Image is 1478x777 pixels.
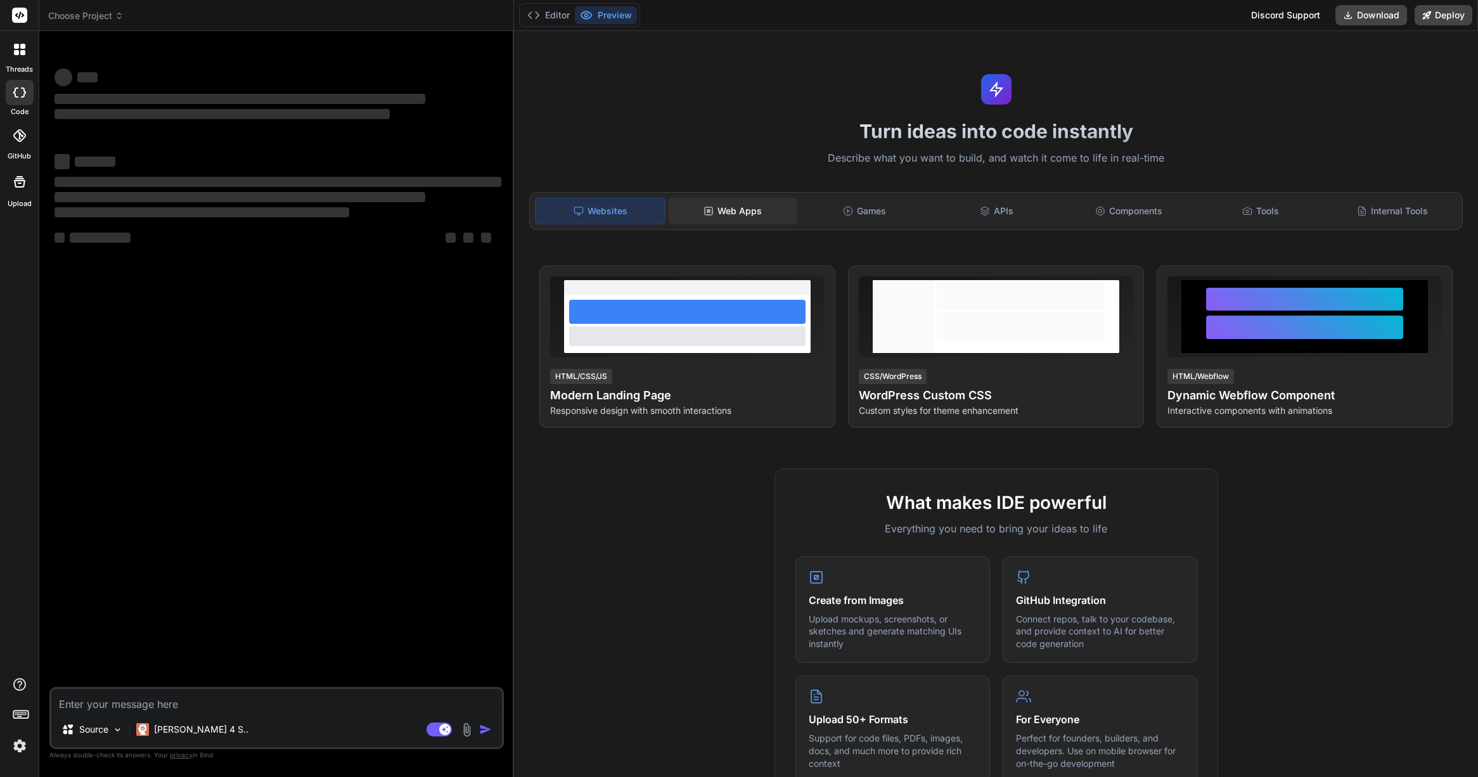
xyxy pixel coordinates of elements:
span: ‌ [446,233,456,243]
h4: Modern Landing Page [550,387,825,404]
h2: What makes IDE powerful [795,489,1197,516]
span: ‌ [55,207,349,217]
span: ‌ [55,94,425,104]
label: code [11,106,29,117]
h4: Dynamic Webflow Component [1167,387,1442,404]
label: GitHub [8,151,31,162]
h4: For Everyone [1016,712,1184,727]
p: Responsive design with smooth interactions [550,404,825,417]
p: Describe what you want to build, and watch it come to life in real-time [522,150,1470,167]
p: Upload mockups, screenshots, or sketches and generate matching UIs instantly [809,613,977,650]
div: Discord Support [1243,5,1328,25]
h1: Turn ideas into code instantly [522,120,1470,143]
label: Upload [8,198,32,209]
img: settings [9,735,30,757]
span: ‌ [55,109,390,119]
div: HTML/Webflow [1167,369,1234,384]
div: Components [1064,198,1193,224]
div: Tools [1196,198,1325,224]
span: ‌ [77,72,98,82]
button: Deploy [1415,5,1472,25]
img: Claude 4 Sonnet [136,723,149,736]
h4: Create from Images [809,593,977,608]
p: Everything you need to bring your ideas to life [795,521,1197,536]
p: Always double-check its answers. Your in Bind [49,749,504,761]
div: APIs [932,198,1061,224]
label: threads [6,64,33,75]
span: ‌ [75,157,115,167]
span: ‌ [481,233,491,243]
span: ‌ [463,233,473,243]
p: Source [79,723,108,736]
div: CSS/WordPress [859,369,927,384]
div: Internal Tools [1328,198,1457,224]
p: Custom styles for theme enhancement [859,404,1133,417]
div: Games [800,198,929,224]
h4: Upload 50+ Formats [809,712,977,727]
p: [PERSON_NAME] 4 S.. [154,723,248,736]
button: Download [1335,5,1407,25]
span: ‌ [55,192,425,202]
button: Editor [522,6,575,24]
img: attachment [459,722,474,737]
span: ‌ [55,233,65,243]
div: Web Apps [668,198,797,224]
p: Support for code files, PDFs, images, docs, and much more to provide rich context [809,732,977,769]
h4: WordPress Custom CSS [859,387,1133,404]
span: Choose Project [48,10,124,22]
h4: GitHub Integration [1016,593,1184,608]
button: Preview [575,6,637,24]
p: Perfect for founders, builders, and developers. Use on mobile browser for on-the-go development [1016,732,1184,769]
div: Websites [535,198,665,224]
img: icon [479,723,492,736]
span: privacy [170,751,193,759]
p: Interactive components with animations [1167,404,1442,417]
span: ‌ [70,233,131,243]
img: Pick Models [112,724,123,735]
span: ‌ [55,177,501,187]
div: HTML/CSS/JS [550,369,612,384]
span: ‌ [55,154,70,169]
p: Connect repos, talk to your codebase, and provide context to AI for better code generation [1016,613,1184,650]
span: ‌ [55,68,72,86]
